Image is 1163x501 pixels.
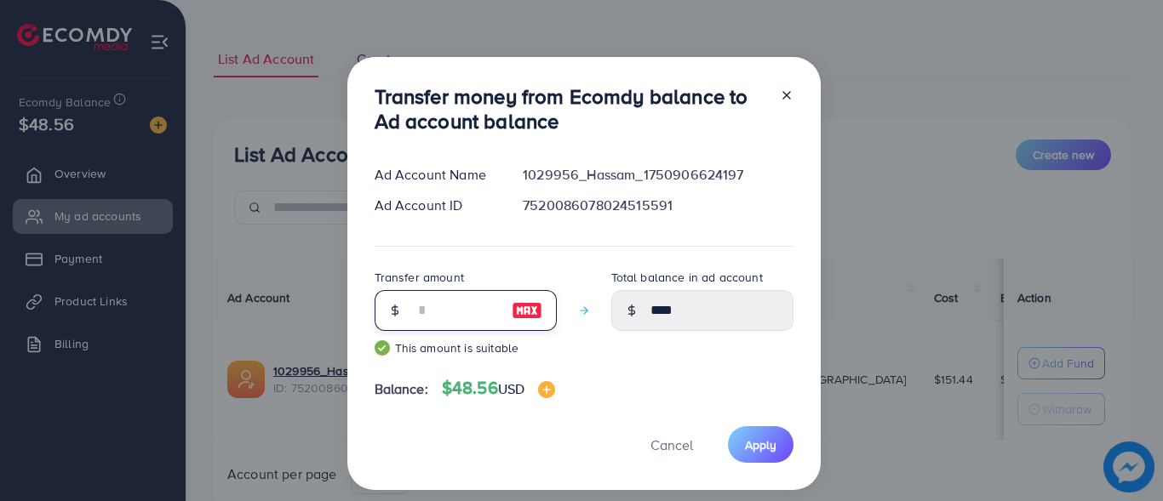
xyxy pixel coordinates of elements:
div: 1029956_Hassam_1750906624197 [509,165,806,185]
img: image [538,381,555,398]
small: This amount is suitable [375,339,557,356]
span: USD [498,379,524,398]
span: Apply [745,436,776,453]
img: guide [375,340,390,356]
button: Apply [728,426,793,463]
div: Ad Account Name [361,165,510,185]
div: 7520086078024515591 [509,196,806,215]
button: Cancel [629,426,714,463]
h3: Transfer money from Ecomdy balance to Ad account balance [375,84,766,134]
span: Cancel [650,436,693,454]
span: Balance: [375,379,428,399]
div: Ad Account ID [361,196,510,215]
img: image [512,300,542,321]
label: Total balance in ad account [611,269,763,286]
h4: $48.56 [442,378,555,399]
label: Transfer amount [375,269,464,286]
